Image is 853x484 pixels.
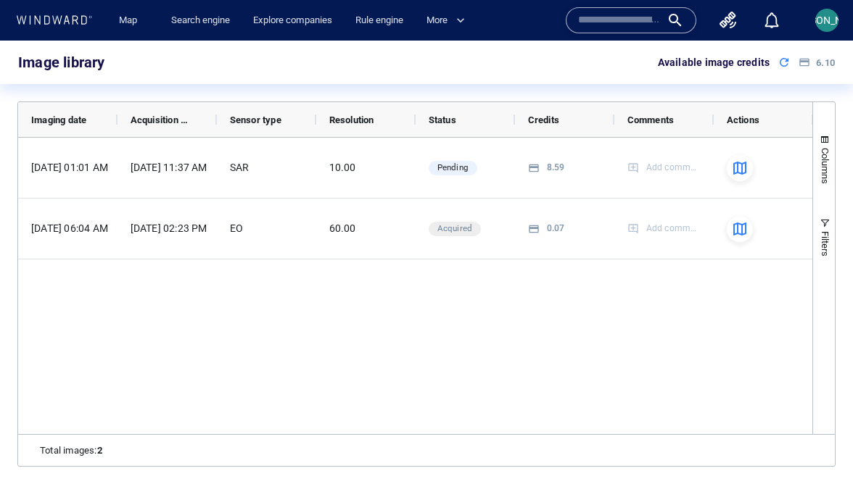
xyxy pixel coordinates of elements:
div: Image library [18,49,105,75]
button: Map [107,8,154,33]
a: Map [113,8,148,33]
div: 8.59 [547,153,565,183]
div: EO [217,199,316,259]
button: [PERSON_NAME] [812,6,841,35]
span: Acquired [429,214,482,243]
iframe: Chat [791,419,842,473]
span: Resolution [329,114,374,125]
div: 10.00 [329,153,356,183]
span: Total images [40,443,94,458]
a: Search engine [165,8,236,33]
div: 60.00 [329,214,356,243]
span: Filters [820,231,831,256]
div: Press SPACE to select this row. [18,199,813,259]
div: [DATE] 06:04 AM [31,214,108,243]
span: More [426,12,465,29]
span: Credits [528,114,559,125]
div: Add comment [646,153,701,183]
span: Columns [820,148,831,184]
div: Available image credits [658,49,835,75]
span: Sensor type [230,114,281,125]
div: Press SPACE to select this row. [18,138,813,199]
div: [DATE] 11:37 AM [131,153,207,183]
span: Pending [429,153,477,183]
div: Notification center [763,12,780,29]
div: 0.07 [547,214,565,243]
span: 2 [97,443,102,458]
div: [DATE] 01:01 AM [31,153,108,183]
div: 6.10 [799,57,835,68]
span: Status [429,114,456,125]
a: Explore companies [247,8,338,33]
span: Acquisition date [131,114,192,125]
span: Imaging date [31,114,86,125]
div: : [40,435,102,467]
span: Comments [627,114,675,125]
div: [DATE] 02:23 PM [131,214,207,243]
div: SAR [217,138,316,198]
span: Actions [727,114,759,125]
button: More [421,8,477,33]
a: Rule engine [350,8,409,33]
div: Add comment [646,214,701,243]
